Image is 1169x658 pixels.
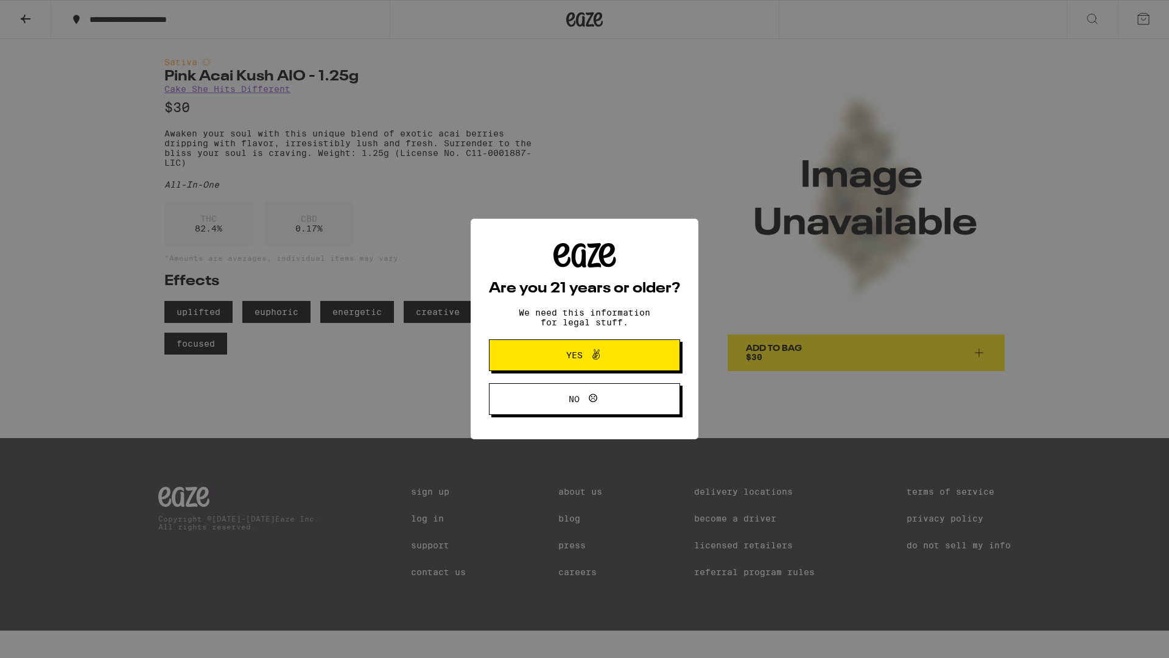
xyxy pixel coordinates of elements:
[489,383,680,415] button: No
[489,281,680,296] h2: Are you 21 years or older?
[569,395,580,403] span: No
[489,339,680,371] button: Yes
[508,308,661,327] p: We need this information for legal stuff.
[566,351,583,359] span: Yes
